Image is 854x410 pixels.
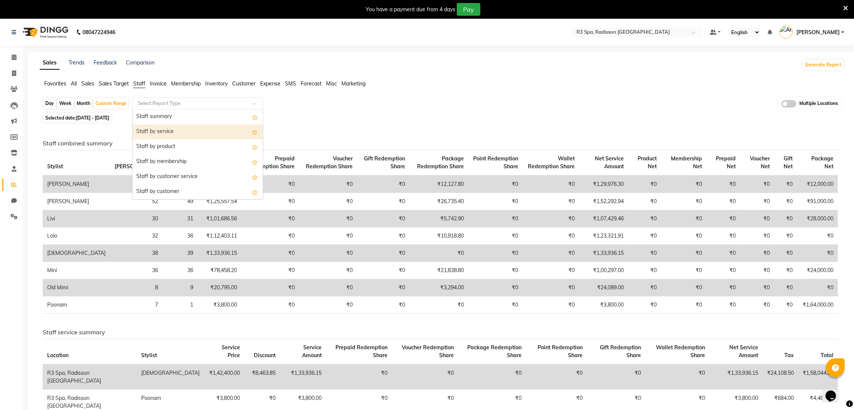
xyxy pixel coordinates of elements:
[661,210,706,227] td: ₹0
[241,175,299,193] td: ₹0
[740,296,774,314] td: ₹0
[706,296,741,314] td: ₹0
[410,245,468,262] td: ₹0
[799,100,838,108] span: Multiple Locations
[729,344,758,359] span: Net Service Amount
[326,80,337,87] span: Misc
[357,296,410,314] td: ₹0
[457,3,480,16] button: Pay
[241,227,299,245] td: ₹0
[99,80,129,87] span: Sales Target
[600,344,641,359] span: Gift Redemption Share
[357,262,410,279] td: ₹0
[410,193,468,210] td: ₹26,735.40
[43,364,137,390] td: R3 Spa, Radisson [GEOGRAPHIC_DATA]
[198,245,241,262] td: ₹1,33,936.15
[740,227,774,245] td: ₹0
[774,245,797,262] td: ₹0
[232,80,256,87] span: Customer
[198,279,241,296] td: ₹20,795.00
[579,227,628,245] td: ₹1,23,321.91
[110,279,162,296] td: 8
[299,245,357,262] td: ₹0
[706,262,741,279] td: ₹0
[661,262,706,279] td: ₹0
[774,279,797,296] td: ₹0
[740,245,774,262] td: ₹0
[628,245,662,262] td: ₹0
[523,227,580,245] td: ₹0
[133,184,263,199] div: Staff by customer
[137,364,204,390] td: [DEMOGRAPHIC_DATA]
[43,140,838,147] h6: Staff combined summary
[335,344,388,359] span: Prepaid Redemption Share
[811,155,833,170] span: Package Net
[468,279,523,296] td: ₹0
[661,227,706,245] td: ₹0
[468,210,523,227] td: ₹0
[579,279,628,296] td: ₹24,089.00
[241,210,299,227] td: ₹0
[299,175,357,193] td: ₹0
[244,364,280,390] td: ₹8,463.85
[94,98,128,109] div: Custom Range
[252,142,258,151] span: Add this report to Favorites List
[774,227,797,245] td: ₹0
[661,193,706,210] td: ₹0
[402,344,454,359] span: Voucher Redemption Share
[299,193,357,210] td: ₹0
[595,155,624,170] span: Net Service Amount
[740,175,774,193] td: ₹0
[252,112,258,121] span: Add this report to Favorites List
[803,60,843,70] button: Generate Report
[774,193,797,210] td: ₹0
[306,155,353,170] span: Voucher Redemption Share
[671,155,702,170] span: Membership Net
[43,245,110,262] td: [DEMOGRAPHIC_DATA]
[656,344,705,359] span: Wallet Redemption Share
[82,22,115,43] b: 08047224946
[706,175,741,193] td: ₹0
[774,296,797,314] td: ₹0
[71,80,77,87] span: All
[241,262,299,279] td: ₹0
[110,193,162,210] td: 52
[198,210,241,227] td: ₹1,01,686.56
[410,175,468,193] td: ₹12,127.80
[110,296,162,314] td: 7
[357,210,410,227] td: ₹0
[94,59,117,66] a: Feedback
[357,175,410,193] td: ₹0
[241,193,299,210] td: ₹0
[81,80,94,87] span: Sales
[299,210,357,227] td: ₹0
[579,296,628,314] td: ₹3,800.00
[797,262,838,279] td: ₹24,000.00
[364,155,405,170] span: Gift Redemption Share
[784,352,794,359] span: Tax
[523,175,580,193] td: ₹0
[587,364,645,390] td: ₹0
[133,124,263,139] div: Staff by service
[110,245,162,262] td: 38
[43,193,110,210] td: [PERSON_NAME]
[241,245,299,262] td: ₹0
[43,279,110,296] td: Old Mimi
[706,227,741,245] td: ₹0
[468,175,523,193] td: ₹0
[468,296,523,314] td: ₹0
[110,175,162,193] td: 40
[43,227,110,245] td: Lolo
[706,210,741,227] td: ₹0
[44,80,66,87] span: Favorites
[132,109,263,200] ng-dropdown-panel: Options list
[162,279,198,296] td: 9
[468,227,523,245] td: ₹0
[661,279,706,296] td: ₹0
[579,175,628,193] td: ₹1,29,976.30
[410,296,468,314] td: ₹0
[357,245,410,262] td: ₹0
[280,364,326,390] td: ₹1,33,936.15
[43,296,110,314] td: Poonam
[133,154,263,169] div: Staff by membership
